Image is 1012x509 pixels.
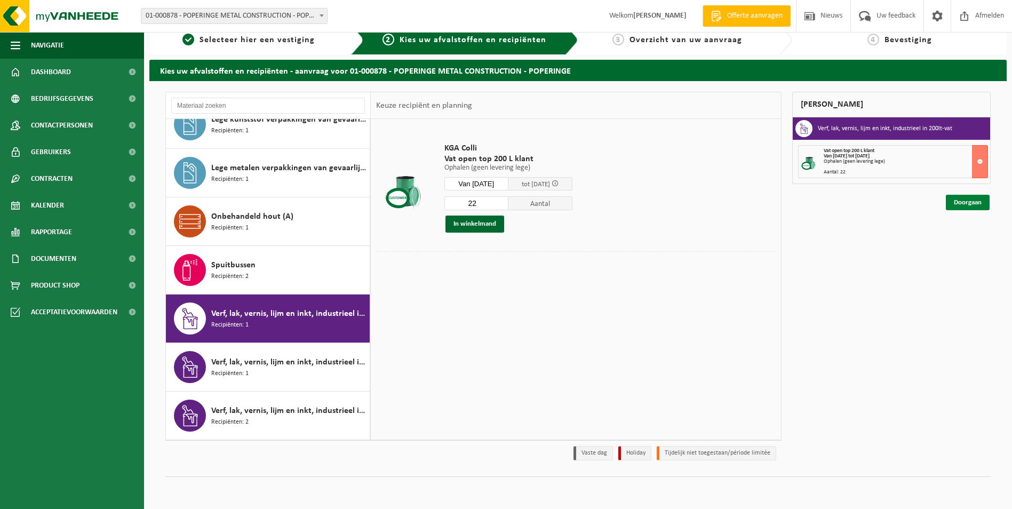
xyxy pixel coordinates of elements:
[31,299,117,325] span: Acceptatievoorwaarden
[166,343,370,392] button: Verf, lak, vernis, lijm en inkt, industrieel in IBC Recipiënten: 1
[166,149,370,197] button: Lege metalen verpakkingen van gevaarlijke stoffen Recipiënten: 1
[211,272,249,282] span: Recipiënten: 2
[200,36,315,44] span: Selecteer hier een vestiging
[618,446,651,460] li: Holiday
[444,177,508,190] input: Selecteer datum
[182,34,194,45] span: 1
[400,36,546,44] span: Kies uw afvalstoffen en recipiënten
[573,446,613,460] li: Vaste dag
[31,272,79,299] span: Product Shop
[884,36,932,44] span: Bevestiging
[383,34,394,45] span: 2
[211,126,249,136] span: Recipiënten: 1
[371,92,477,119] div: Keuze recipiënt en planning
[31,139,71,165] span: Gebruikers
[445,216,504,233] button: In winkelmand
[946,195,990,210] a: Doorgaan
[31,165,73,192] span: Contracten
[657,446,776,460] li: Tijdelijk niet toegestaan/période limitée
[166,295,370,343] button: Verf, lak, vernis, lijm en inkt, industrieel in 200lt-vat Recipiënten: 1
[31,192,64,219] span: Kalender
[824,170,987,175] div: Aantal: 22
[703,5,791,27] a: Offerte aanvragen
[211,417,249,427] span: Recipiënten: 2
[31,219,72,245] span: Rapportage
[211,307,367,320] span: Verf, lak, vernis, lijm en inkt, industrieel in 200lt-vat
[444,154,572,164] span: Vat open top 200 L klant
[818,120,952,137] h3: Verf, lak, vernis, lijm en inkt, industrieel in 200lt-vat
[792,92,991,117] div: [PERSON_NAME]
[629,36,742,44] span: Overzicht van uw aanvraag
[211,162,367,174] span: Lege metalen verpakkingen van gevaarlijke stoffen
[211,369,249,379] span: Recipiënten: 1
[522,181,550,188] span: tot [DATE]
[444,143,572,154] span: KGA Colli
[141,8,328,24] span: 01-000878 - POPERINGE METAL CONSTRUCTION - POPERINGE
[166,100,370,149] button: Lege kunststof verpakkingen van gevaarlijke stoffen Recipiënten: 1
[171,98,365,114] input: Materiaal zoeken
[155,34,342,46] a: 1Selecteer hier een vestiging
[31,245,76,272] span: Documenten
[211,356,367,369] span: Verf, lak, vernis, lijm en inkt, industrieel in IBC
[166,246,370,295] button: Spuitbussen Recipiënten: 2
[867,34,879,45] span: 4
[31,32,64,59] span: Navigatie
[824,159,987,164] div: Ophalen (geen levering lege)
[31,85,93,112] span: Bedrijfsgegevens
[31,59,71,85] span: Dashboard
[166,197,370,246] button: Onbehandeld hout (A) Recipiënten: 1
[633,12,687,20] strong: [PERSON_NAME]
[211,404,367,417] span: Verf, lak, vernis, lijm en inkt, industrieel in kleinverpakking
[149,60,1007,81] h2: Kies uw afvalstoffen en recipiënten - aanvraag voor 01-000878 - POPERINGE METAL CONSTRUCTION - PO...
[508,196,572,210] span: Aantal
[211,259,256,272] span: Spuitbussen
[211,223,249,233] span: Recipiënten: 1
[824,153,870,159] strong: Van [DATE] tot [DATE]
[31,112,93,139] span: Contactpersonen
[724,11,785,21] span: Offerte aanvragen
[211,174,249,185] span: Recipiënten: 1
[166,392,370,440] button: Verf, lak, vernis, lijm en inkt, industrieel in kleinverpakking Recipiënten: 2
[211,320,249,330] span: Recipiënten: 1
[444,164,572,172] p: Ophalen (geen levering lege)
[141,9,327,23] span: 01-000878 - POPERINGE METAL CONSTRUCTION - POPERINGE
[612,34,624,45] span: 3
[211,113,367,126] span: Lege kunststof verpakkingen van gevaarlijke stoffen
[211,210,293,223] span: Onbehandeld hout (A)
[824,148,874,154] span: Vat open top 200 L klant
